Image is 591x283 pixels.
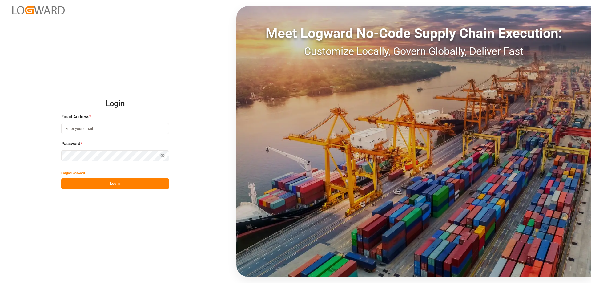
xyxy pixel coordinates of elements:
[236,43,591,59] div: Customize Locally, Govern Globally, Deliver Fast
[61,168,86,178] button: Forgot Password?
[12,6,65,14] img: Logward_new_orange.png
[61,123,169,134] input: Enter your email
[61,178,169,189] button: Log In
[236,23,591,43] div: Meet Logward No-Code Supply Chain Execution:
[61,114,89,120] span: Email Address
[61,94,169,114] h2: Login
[61,140,80,147] span: Password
